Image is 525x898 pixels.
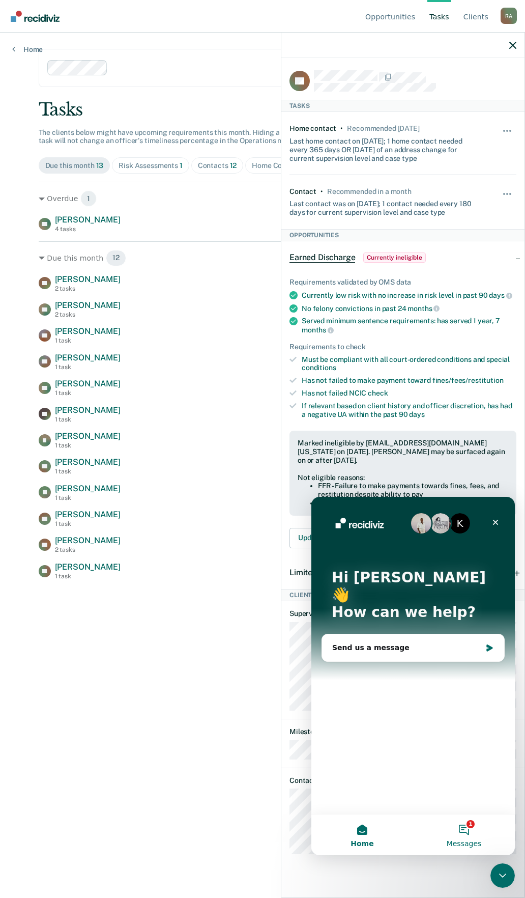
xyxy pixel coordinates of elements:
[281,556,524,589] div: Limited Supervision UnitCurrently ineligible
[490,863,515,888] iframe: Intercom live chat
[432,376,504,384] span: fines/fees/restitution
[368,389,388,397] span: check
[289,124,336,133] div: Home contact
[11,11,60,22] img: Recidiviz
[39,99,487,120] div: Tasks
[55,337,121,344] div: 1 task
[289,528,361,548] button: Update status
[289,278,516,287] div: Requirements validated by OMS data
[302,355,516,373] div: Must be compliant with all court-ordered conditions and special
[55,536,121,545] span: [PERSON_NAME]
[302,317,516,334] div: Served minimum sentence requirements: has served 1 year, 7
[55,468,121,475] div: 1 task
[55,353,121,362] span: [PERSON_NAME]
[289,609,516,618] dt: Supervision
[363,252,426,263] span: Currently ineligible
[180,161,183,170] span: 1
[302,389,516,398] div: Has not failed NCIC
[340,124,343,133] div: •
[289,252,355,263] span: Earned Discharge
[501,8,517,24] button: Profile dropdown button
[55,326,121,336] span: [PERSON_NAME]
[198,161,237,170] div: Contacts
[55,484,121,493] span: [PERSON_NAME]
[252,161,309,170] div: Home Contacts
[289,727,516,736] dt: Milestones
[55,494,121,501] div: 1 task
[298,473,508,482] div: Not eligible reasons:
[327,187,412,196] div: Recommended in a month
[106,250,126,266] span: 12
[55,311,121,318] div: 2 tasks
[12,45,43,54] a: Home
[320,187,323,196] div: •
[55,379,121,388] span: [PERSON_NAME]
[289,133,479,162] div: Last home contact on [DATE]; 1 home contact needed every 365 days OR [DATE] of an address change ...
[489,291,512,299] span: days
[55,520,121,527] div: 1 task
[45,161,104,170] div: Due this month
[302,363,336,372] span: conditions
[55,363,121,371] div: 1 task
[318,482,508,499] li: FFR - Failure to make payments towards fines, fees, and restitution despite ability to pay
[302,304,516,313] div: No felony convictions in past 24
[55,546,121,553] div: 2 tasks
[302,326,334,334] span: months
[302,376,516,385] div: Has not failed to make payment toward
[281,589,524,601] div: Client Details
[501,8,517,24] div: R A
[407,304,440,313] span: months
[55,457,121,467] span: [PERSON_NAME]
[409,410,424,418] span: days
[281,100,524,112] div: Tasks
[281,241,524,274] div: Earned DischargeCurrently ineligible
[55,416,121,423] div: 1 task
[55,285,121,292] div: 2 tasks
[96,161,104,170] span: 13
[55,573,121,580] div: 1 task
[302,402,516,419] div: If relevant based on client history and officer discretion, has had a negative UA within the past 90
[289,195,479,217] div: Last contact was on [DATE]; 1 contact needed every 180 days for current supervision level and cas...
[55,226,121,233] div: 4 tasks
[80,190,97,207] span: 1
[289,776,516,785] dt: Contact
[55,300,121,310] span: [PERSON_NAME]
[39,128,305,145] span: The clients below might have upcoming requirements this month. Hiding a below task will not chang...
[302,291,516,300] div: Currently low risk with no increase in risk level in past 90
[230,161,237,170] span: 12
[311,497,515,855] iframe: Intercom live chat
[55,215,121,225] span: [PERSON_NAME]
[281,229,524,241] div: Opportunities
[55,405,121,415] span: [PERSON_NAME]
[298,439,508,464] div: Marked ineligible by [EMAIL_ADDRESS][DOMAIN_NAME][US_STATE] on [DATE]. [PERSON_NAME] may be surfa...
[55,431,121,441] span: [PERSON_NAME]
[55,442,121,449] div: 1 task
[55,562,121,572] span: [PERSON_NAME]
[39,190,487,207] div: Overdue
[55,389,121,397] div: 1 task
[289,343,516,351] div: Requirements to check
[39,250,487,266] div: Due this month
[55,274,121,284] span: [PERSON_NAME]
[347,124,419,133] div: Recommended in 16 days
[119,161,183,170] div: Risk Assessments
[289,568,380,577] span: Limited Supervision Unit
[289,187,316,196] div: Contact
[55,510,121,519] span: [PERSON_NAME]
